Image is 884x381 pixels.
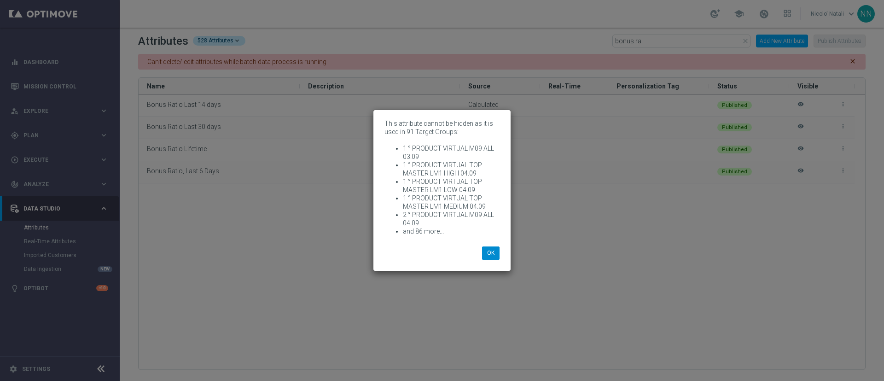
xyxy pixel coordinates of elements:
[403,227,500,235] li: and 86 more...
[403,177,500,194] li: 1 ° PRODUCT VIRTUAL TOP MASTER LM1 LOW 04.09
[403,144,500,161] li: 1 ° PRODUCT VIRTUAL M09 ALL 03.09
[403,161,500,177] li: 1 ° PRODUCT VIRTUAL TOP MASTER LM1 HIGH 04.09
[403,211,500,227] li: 2 ° PRODUCT VIRTUAL M09 ALL 04.09
[403,194,500,211] li: 1 ° PRODUCT VIRTUAL TOP MASTER LM1 MEDIUM 04.09
[384,119,500,235] p: This attribute cannot be hidden as it is used in 91 Target Groups:
[482,246,500,259] button: OK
